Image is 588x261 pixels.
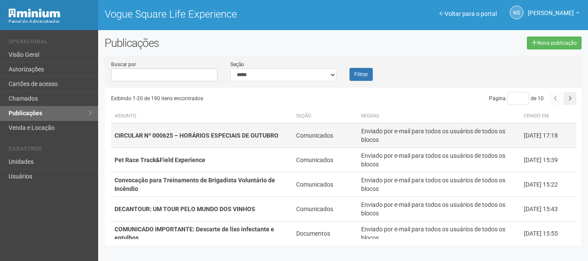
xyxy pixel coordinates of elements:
h2: Publicações [105,37,296,49]
div: Painel do Administrador [9,18,92,25]
strong: COMUNICADO IMPORTANTE: Descarte de lixo infectante e entulhos [115,226,274,241]
h1: Vogue Square Life Experience [105,9,337,20]
a: [PERSON_NAME] [528,11,579,18]
label: Buscar por [111,61,136,68]
td: Enviado por e-mail para todos os usuários de todos os blocos [358,123,520,148]
td: Enviado por e-mail para todos os usuários de todos os blocos [358,148,520,172]
img: Minium [9,9,60,18]
strong: Pet Race Track&Field Experience [115,157,205,163]
td: Enviado por e-mail para todos os usuários de todos os blocos [358,221,520,246]
li: Cadastros [9,146,92,155]
td: [DATE] 15:39 [520,148,576,172]
th: Regras [358,109,520,123]
th: Criado em [520,109,576,123]
a: NS [510,6,523,19]
th: Assunto [111,109,293,123]
td: [DATE] 17:18 [520,123,576,148]
td: Comunicados [293,148,358,172]
li: Operacional [9,39,92,48]
label: Seção [230,61,244,68]
td: Comunicados [293,123,358,148]
td: Enviado por e-mail para todos os usuários de todos os blocos [358,172,520,197]
td: [DATE] 15:43 [520,197,576,221]
span: Nicolle Silva [528,1,574,16]
td: Comunicados [293,172,358,197]
strong: CIRCULAR Nº 000625 – HORÁRIOS ESPECIAIS DE OUTUBRO [115,132,279,139]
td: Enviado por e-mail para todos os usuários de todos os blocos [358,197,520,221]
div: Exibindo 1-20 de 190 itens encontrados [111,92,344,105]
span: Página de 10 [489,95,544,101]
a: Nova publicação [527,37,582,49]
strong: DECANTOUR: UM TOUR PELO MUNDO DOS VINHOS [115,206,255,212]
td: Comunicados [293,197,358,221]
td: [DATE] 15:22 [520,172,576,197]
strong: Convocação para Treinamento de Brigadista Voluntário de Incêndio [115,177,275,192]
td: Documentos [293,221,358,246]
a: Voltar para o portal [439,10,497,17]
th: Seção [293,109,358,123]
button: Filtrar [350,68,373,81]
td: [DATE] 15:55 [520,221,576,246]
